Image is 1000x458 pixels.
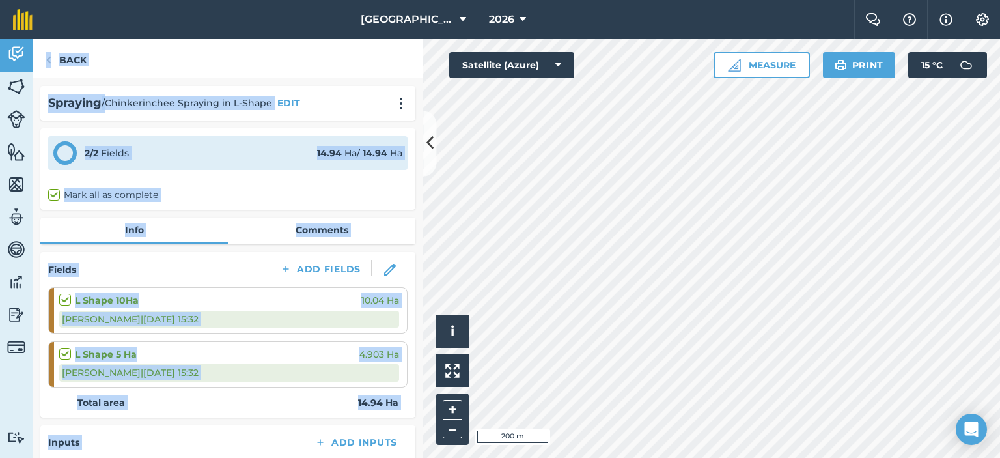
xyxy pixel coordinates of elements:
span: 2026 [489,12,514,27]
button: + [443,400,462,420]
button: – [443,420,462,438]
label: Mark all as complete [48,188,158,202]
img: svg+xml;base64,PD94bWwgdmVyc2lvbj0iMS4wIiBlbmNvZGluZz0idXRmLTgiPz4KPCEtLSBHZW5lcmF0b3I6IEFkb2JlIE... [7,207,25,227]
button: EDIT [277,96,300,110]
img: svg+xml;base64,PD94bWwgdmVyc2lvbj0iMS4wIiBlbmNvZGluZz0idXRmLTgiPz4KPCEtLSBHZW5lcmF0b3I6IEFkb2JlIE... [7,272,25,292]
img: svg+xml;base64,PD94bWwgdmVyc2lvbj0iMS4wIiBlbmNvZGluZz0idXRmLTgiPz4KPCEtLSBHZW5lcmF0b3I6IEFkb2JlIE... [7,431,25,444]
img: Ruler icon [728,59,741,72]
div: Ha / Ha [317,146,402,160]
button: Add Fields [270,260,371,278]
img: svg+xml;base64,PD94bWwgdmVyc2lvbj0iMS4wIiBlbmNvZGluZz0idXRmLTgiPz4KPCEtLSBHZW5lcmF0b3I6IEFkb2JlIE... [953,52,979,78]
img: svg+xml;base64,PHN2ZyB4bWxucz0iaHR0cDovL3d3dy53My5vcmcvMjAwMC9zdmciIHdpZHRoPSI5IiBoZWlnaHQ9IjI0Ii... [46,52,51,68]
h4: Fields [48,263,76,277]
img: A question mark icon [902,13,917,26]
strong: Total area [77,395,125,410]
strong: 14.94 [317,147,342,159]
span: i [451,323,454,339]
img: svg+xml;base64,PD94bWwgdmVyc2lvbj0iMS4wIiBlbmNvZGluZz0idXRmLTgiPz4KPCEtLSBHZW5lcmF0b3I6IEFkb2JlIE... [7,305,25,324]
img: fieldmargin Logo [13,9,33,30]
a: Back [33,39,100,78]
div: [PERSON_NAME] | [DATE] 15:32 [59,364,399,381]
img: A cog icon [975,13,990,26]
strong: 14.94 [363,147,387,159]
div: Open Intercom Messenger [956,414,987,445]
img: svg+xml;base64,PHN2ZyB3aWR0aD0iMTgiIGhlaWdodD0iMTgiIHZpZXdCb3g9IjAgMCAxOCAxOCIgZmlsbD0ibm9uZSIgeG... [384,264,396,276]
div: [PERSON_NAME] | [DATE] 15:32 [59,311,399,328]
img: svg+xml;base64,PD94bWwgdmVyc2lvbj0iMS4wIiBlbmNvZGluZz0idXRmLTgiPz4KPCEtLSBHZW5lcmF0b3I6IEFkb2JlIE... [7,240,25,259]
button: Print [823,52,896,78]
button: i [436,315,469,348]
strong: 2 / 2 [85,147,98,159]
img: Four arrows, one pointing top left, one top right, one bottom right and the last bottom left [445,364,460,378]
img: svg+xml;base64,PD94bWwgdmVyc2lvbj0iMS4wIiBlbmNvZGluZz0idXRmLTgiPz4KPCEtLSBHZW5lcmF0b3I6IEFkb2JlIE... [7,44,25,64]
span: / Chinkerinchee Spraying in L-Shape [102,96,272,110]
strong: L Shape 10Ha [75,293,139,308]
a: Comments [228,218,415,242]
span: 15 ° C [921,52,943,78]
img: svg+xml;base64,PHN2ZyB4bWxucz0iaHR0cDovL3d3dy53My5vcmcvMjAwMC9zdmciIHdpZHRoPSIxNyIgaGVpZ2h0PSIxNy... [939,12,952,27]
div: Fields [85,146,129,160]
h4: Inputs [48,435,79,450]
img: svg+xml;base64,PHN2ZyB4bWxucz0iaHR0cDovL3d3dy53My5vcmcvMjAwMC9zdmciIHdpZHRoPSIyMCIgaGVpZ2h0PSIyNC... [393,97,409,110]
img: svg+xml;base64,PHN2ZyB4bWxucz0iaHR0cDovL3d3dy53My5vcmcvMjAwMC9zdmciIHdpZHRoPSI1NiIgaGVpZ2h0PSI2MC... [7,77,25,96]
button: Satellite (Azure) [449,52,574,78]
img: svg+xml;base64,PD94bWwgdmVyc2lvbj0iMS4wIiBlbmNvZGluZz0idXRmLTgiPz4KPCEtLSBHZW5lcmF0b3I6IEFkb2JlIE... [7,338,25,356]
img: Two speech bubbles overlapping with the left bubble in the forefront [865,13,881,26]
span: 4.903 Ha [359,347,399,362]
a: Info [40,218,228,242]
h2: Spraying [48,94,102,113]
span: [GEOGRAPHIC_DATA] [361,12,454,27]
strong: 14.94 Ha [358,395,398,410]
img: svg+xml;base64,PHN2ZyB4bWxucz0iaHR0cDovL3d3dy53My5vcmcvMjAwMC9zdmciIHdpZHRoPSI1NiIgaGVpZ2h0PSI2MC... [7,175,25,194]
img: svg+xml;base64,PD94bWwgdmVyc2lvbj0iMS4wIiBlbmNvZGluZz0idXRmLTgiPz4KPCEtLSBHZW5lcmF0b3I6IEFkb2JlIE... [7,110,25,128]
img: svg+xml;base64,PHN2ZyB4bWxucz0iaHR0cDovL3d3dy53My5vcmcvMjAwMC9zdmciIHdpZHRoPSIxOSIgaGVpZ2h0PSIyNC... [835,57,847,73]
button: Measure [714,52,810,78]
button: 15 °C [908,52,987,78]
strong: L Shape 5 Ha [75,347,137,362]
span: 10.04 Ha [361,293,399,308]
button: Add Inputs [304,433,408,451]
img: svg+xml;base64,PHN2ZyB4bWxucz0iaHR0cDovL3d3dy53My5vcmcvMjAwMC9zdmciIHdpZHRoPSI1NiIgaGVpZ2h0PSI2MC... [7,142,25,162]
